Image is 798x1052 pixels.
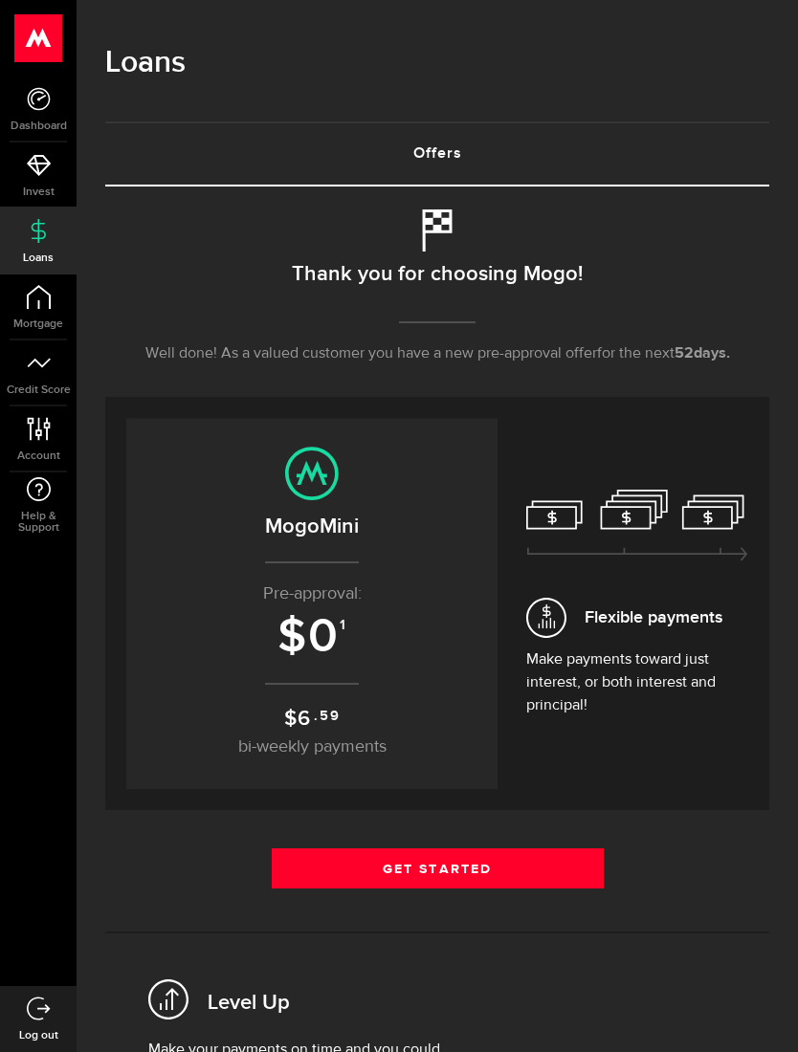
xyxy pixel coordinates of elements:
[694,346,730,362] span: days.
[105,123,769,185] a: Offers
[105,121,769,186] ul: Tabs Navigation
[718,972,798,1052] iframe: LiveChat chat widget
[277,608,308,666] span: $
[526,648,748,717] p: Make payments toward just interest, or both interest and principal!
[145,581,478,607] p: Pre-approval:
[314,706,340,727] sup: .59
[272,848,604,888] a: Get Started
[292,254,583,295] h2: Thank you for choosing Mogo!
[675,346,694,362] span: 52
[298,706,312,732] span: 6
[340,617,347,634] sup: 1
[585,604,722,630] span: Flexible payments
[208,989,290,1019] h2: Level Up
[284,706,299,732] span: $
[145,346,597,362] span: Well done! As a valued customer you have a new pre-approval offer
[145,511,478,542] h2: MogoMini
[105,38,769,88] h1: Loans
[597,346,675,362] span: for the next
[308,608,340,666] span: 0
[238,738,387,756] span: bi-weekly payments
